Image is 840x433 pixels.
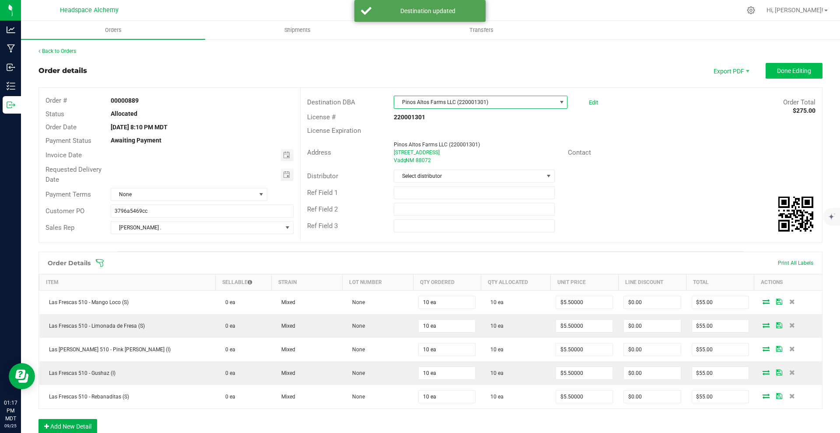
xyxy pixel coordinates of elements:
input: 0 [692,391,749,403]
input: 0 [692,296,749,308]
input: 0 [624,296,680,308]
input: 0 [556,296,612,308]
p: 01:17 PM MDT [4,399,17,423]
input: 0 [624,320,680,332]
input: 0 [556,343,612,356]
input: 0 [556,367,612,379]
span: Transfers [458,26,505,34]
span: None [348,299,365,305]
span: Payment Terms [45,191,91,198]
span: Save Order Detail [773,370,786,375]
span: Order # [45,97,67,104]
span: Invoice Date [45,151,82,159]
span: Orders [93,26,133,34]
inline-svg: Analytics [7,25,15,34]
span: 10 ea [486,370,504,376]
span: 10 ea [486,394,504,400]
button: Done Editing [766,63,822,79]
span: 10 ea [486,323,504,329]
input: 0 [692,343,749,356]
span: Ref Field 2 [307,205,338,213]
th: Sellable [216,274,272,291]
span: None [111,188,256,201]
inline-svg: Outbound [7,100,15,109]
span: Shipments [273,26,322,34]
li: Export PDF [704,63,757,79]
a: Orders [21,21,205,39]
span: Select distributor [394,170,543,182]
input: 0 [624,391,680,403]
th: Unit Price [550,274,618,291]
a: Transfers [389,21,574,39]
strong: Allocated [111,110,137,117]
span: None [348,370,365,376]
p: 09/25 [4,423,17,429]
span: Delete Order Detail [786,322,799,328]
span: License Expiration [307,127,361,135]
span: Mixed [277,394,295,400]
span: 0 ea [221,299,235,305]
span: Delete Order Detail [786,393,799,398]
span: Mixed [277,299,295,305]
input: 0 [419,343,475,356]
input: 0 [419,320,475,332]
strong: [DATE] 8:10 PM MDT [111,124,168,131]
input: 0 [624,343,680,356]
a: Edit [589,99,598,106]
th: Line Discount [618,274,686,291]
span: 0 ea [221,323,235,329]
span: Distributor [307,172,338,180]
span: Sales Rep [45,224,74,232]
input: 0 [692,320,749,332]
span: Pinos Altos Farms LLC (220001301) [394,96,556,108]
span: Pinos Altos Farms LLC (220001301) [394,142,480,148]
strong: 220001301 [394,114,425,121]
span: Toggle calendar [281,169,294,181]
span: Address [307,149,331,156]
span: Status [45,110,64,118]
span: 0 ea [221,346,235,353]
iframe: Resource center [9,363,35,389]
span: 10 ea [486,299,504,305]
span: Destination DBA [307,98,355,106]
span: 88072 [416,157,431,163]
span: Contact [568,149,591,156]
span: 0 ea [221,370,235,376]
span: Delete Order Detail [786,370,799,375]
input: 0 [419,391,475,403]
span: [PERSON_NAME] . [111,222,282,234]
h1: Order Details [48,260,91,267]
span: Payment Status [45,137,91,145]
span: Save Order Detail [773,393,786,398]
span: Delete Order Detail [786,346,799,351]
span: Order Date [45,123,77,131]
span: Las Frescas 510 - Limonada de Fresa (S) [45,323,145,329]
span: Mixed [277,323,295,329]
span: [STREET_ADDRESS] [394,149,440,156]
strong: Awaiting Payment [111,137,161,144]
span: Requested Delivery Date [45,166,101,184]
span: Mixed [277,346,295,353]
input: 0 [624,367,680,379]
span: Hi, [PERSON_NAME]! [766,7,823,14]
strong: 00000889 [111,97,139,104]
span: , [405,157,406,163]
span: License # [307,113,336,121]
span: Save Order Detail [773,322,786,328]
input: 0 [556,320,612,332]
div: Destination updated [376,7,479,15]
input: 0 [692,367,749,379]
span: Toggle calendar [281,149,294,161]
th: Strain [272,274,343,291]
span: 0 ea [221,394,235,400]
div: Order details [38,66,87,76]
span: 10 ea [486,346,504,353]
span: None [348,346,365,353]
inline-svg: Inbound [7,63,15,72]
span: None [348,323,365,329]
span: Mixed [277,370,295,376]
span: Las Frescas 510 - Mango Loco (S) [45,299,129,305]
span: Done Editing [777,67,811,74]
span: Customer PO [45,207,84,215]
